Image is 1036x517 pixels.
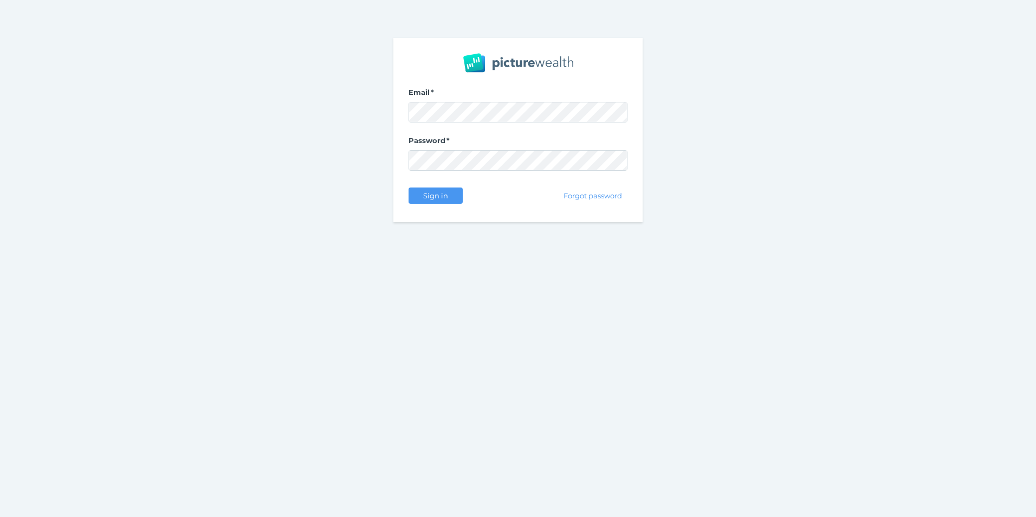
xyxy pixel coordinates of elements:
label: Password [409,136,627,150]
label: Email [409,88,627,102]
span: Forgot password [559,191,627,200]
button: Sign in [409,188,463,204]
span: Sign in [418,191,452,200]
button: Forgot password [559,188,627,204]
img: PW [463,53,573,73]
